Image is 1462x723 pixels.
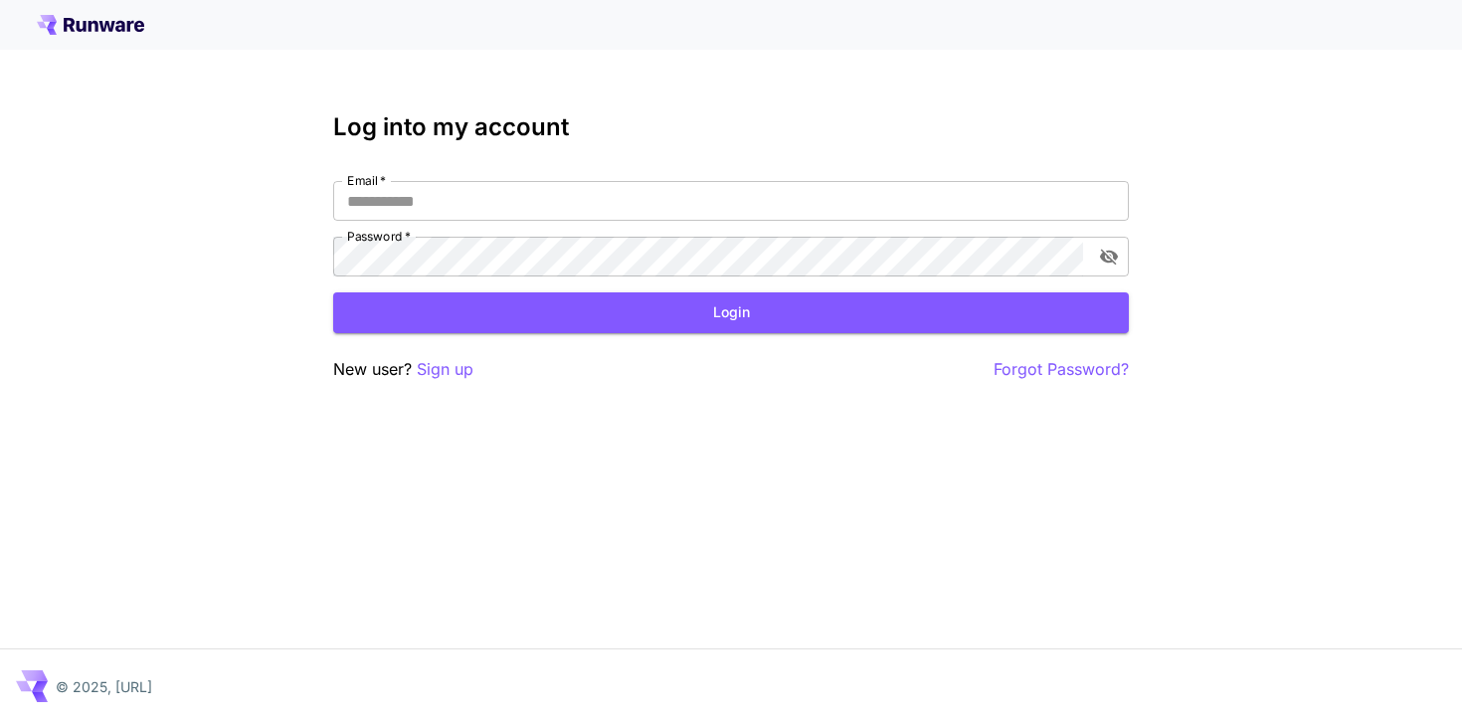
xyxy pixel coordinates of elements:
label: Email [347,172,386,189]
p: © 2025, [URL] [56,676,152,697]
button: Login [333,292,1129,333]
h3: Log into my account [333,113,1129,141]
button: Sign up [417,357,473,382]
button: toggle password visibility [1091,239,1127,274]
label: Password [347,228,411,245]
p: New user? [333,357,473,382]
button: Forgot Password? [994,357,1129,382]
